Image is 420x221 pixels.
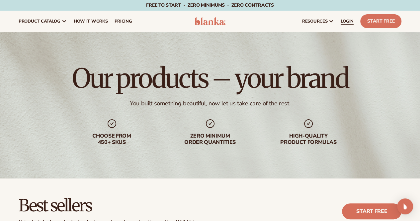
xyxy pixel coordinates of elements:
[114,19,132,24] span: pricing
[130,100,290,107] div: You built something beautiful, now let us take care of the rest.
[72,65,348,92] h1: Our products – your brand
[19,197,196,215] h2: Best sellers
[397,198,413,214] div: Open Intercom Messenger
[337,11,357,32] a: LOGIN
[69,133,154,146] div: Choose from 450+ Skus
[111,11,135,32] a: pricing
[342,203,401,219] a: Start free
[19,19,60,24] span: product catalog
[74,19,108,24] span: How It Works
[360,14,401,28] a: Start Free
[70,11,111,32] a: How It Works
[302,19,327,24] span: resources
[15,11,70,32] a: product catalog
[299,11,337,32] a: resources
[168,133,253,146] div: Zero minimum order quantities
[146,2,274,8] span: Free to start · ZERO minimums · ZERO contracts
[266,133,351,146] div: High-quality product formulas
[195,17,226,25] img: logo
[341,19,354,24] span: LOGIN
